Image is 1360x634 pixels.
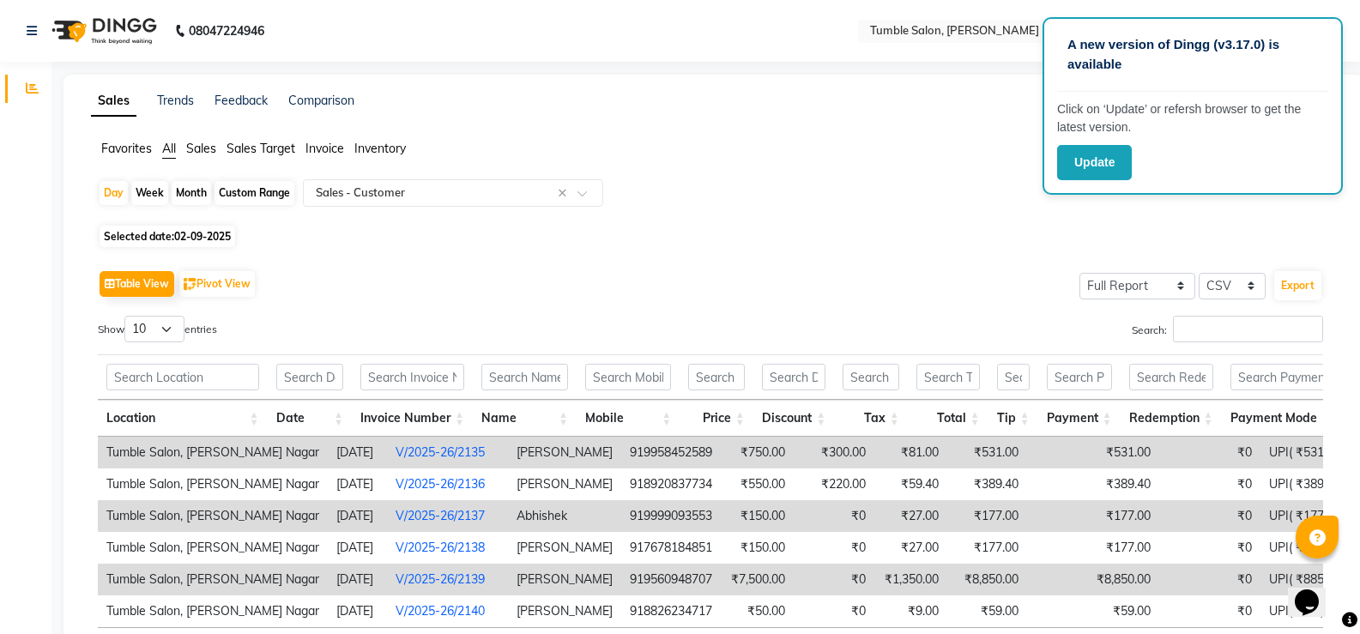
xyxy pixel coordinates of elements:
button: Table View [100,271,174,297]
td: ₹0 [1159,595,1260,627]
td: ₹27.00 [874,500,947,532]
div: Week [131,181,168,205]
th: Mobile: activate to sort column ascending [577,400,680,437]
th: Price: activate to sort column ascending [680,400,753,437]
td: [PERSON_NAME] [508,595,621,627]
a: Trends [157,93,194,108]
td: ₹177.00 [947,532,1027,564]
td: ₹0 [794,595,874,627]
td: Tumble Salon, [PERSON_NAME] Nagar [98,595,328,627]
td: ₹177.00 [1077,500,1159,532]
div: Day [100,181,128,205]
td: ₹220.00 [794,468,874,500]
td: ₹0 [1159,564,1260,595]
td: ₹27.00 [874,532,947,564]
td: ₹550.00 [721,468,794,500]
th: Tip: activate to sort column ascending [988,400,1038,437]
input: Search Redemption [1129,364,1213,390]
td: ₹8,850.00 [1077,564,1159,595]
td: ₹59.00 [947,595,1027,627]
td: Tumble Salon, [PERSON_NAME] Nagar [98,564,328,595]
td: ₹531.00 [1077,437,1159,468]
td: ₹150.00 [721,532,794,564]
a: Sales [91,86,136,117]
td: 918826234717 [621,595,721,627]
td: ₹300.00 [794,437,874,468]
td: [DATE] [328,595,387,627]
th: Payment: activate to sort column ascending [1038,400,1121,437]
td: 919958452589 [621,437,721,468]
input: Search Discount [762,364,826,390]
td: ₹8,850.00 [947,564,1027,595]
td: ₹389.40 [947,468,1027,500]
td: ₹177.00 [1077,532,1159,564]
span: Sales [186,141,216,156]
input: Search Name [481,364,568,390]
a: Feedback [215,93,268,108]
th: Name: activate to sort column ascending [473,400,577,437]
td: 918920837734 [621,468,721,500]
td: ₹59.40 [874,468,947,500]
th: Redemption: activate to sort column ascending [1121,400,1222,437]
td: Tumble Salon, [PERSON_NAME] Nagar [98,468,328,500]
a: V/2025-26/2136 [396,476,485,492]
td: ₹50.00 [721,595,794,627]
td: ₹0 [1159,437,1260,468]
td: ₹0 [794,500,874,532]
div: Month [172,181,211,205]
td: ₹389.40 [1077,468,1159,500]
th: Total: activate to sort column ascending [908,400,988,437]
td: [DATE] [328,437,387,468]
span: Inventory [354,141,406,156]
input: Search Date [276,364,344,390]
p: Click on ‘Update’ or refersh browser to get the latest version. [1057,100,1328,136]
td: [DATE] [328,500,387,532]
iframe: chat widget [1288,565,1343,617]
td: Tumble Salon, [PERSON_NAME] Nagar [98,437,328,468]
button: Pivot View [179,271,255,297]
td: ₹1,350.00 [874,564,947,595]
td: Abhishek [508,500,621,532]
input: Search Mobile [585,364,671,390]
img: pivot.png [184,278,196,291]
p: A new version of Dingg (v3.17.0) is available [1067,35,1318,74]
select: Showentries [124,316,184,342]
td: ₹0 [1159,468,1260,500]
input: Search Payment Mode [1230,364,1331,390]
input: Search: [1173,316,1323,342]
td: Tumble Salon, [PERSON_NAME] Nagar [98,532,328,564]
td: 919999093553 [621,500,721,532]
td: ₹177.00 [947,500,1027,532]
th: Invoice Number: activate to sort column ascending [352,400,473,437]
td: ₹150.00 [721,500,794,532]
span: Clear all [558,184,572,202]
img: logo [44,7,161,55]
input: Search Invoice Number [360,364,464,390]
a: V/2025-26/2135 [396,444,485,460]
td: ₹7,500.00 [721,564,794,595]
th: Discount: activate to sort column ascending [753,400,835,437]
th: Location: activate to sort column ascending [98,400,268,437]
td: ₹81.00 [874,437,947,468]
label: Show entries [98,316,217,342]
span: All [162,141,176,156]
th: Payment Mode: activate to sort column ascending [1222,400,1339,437]
td: [DATE] [328,532,387,564]
td: 919560948707 [621,564,721,595]
td: [PERSON_NAME] [508,564,621,595]
a: V/2025-26/2138 [396,540,485,555]
td: ₹531.00 [947,437,1027,468]
td: ₹9.00 [874,595,947,627]
a: V/2025-26/2137 [396,508,485,523]
span: Invoice [305,141,344,156]
span: Selected date: [100,226,235,247]
input: Search Tax [843,364,898,390]
th: Date: activate to sort column ascending [268,400,353,437]
td: ₹59.00 [1077,595,1159,627]
span: Favorites [101,141,152,156]
button: Export [1274,271,1321,300]
button: Update [1057,145,1132,180]
span: Sales Target [227,141,295,156]
span: 02-09-2025 [174,230,231,243]
td: [DATE] [328,468,387,500]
